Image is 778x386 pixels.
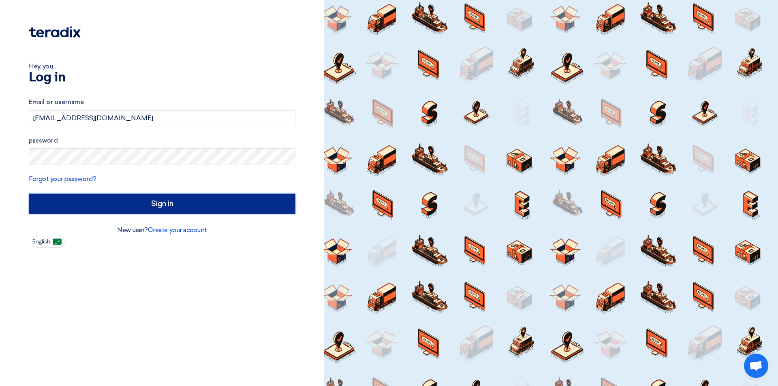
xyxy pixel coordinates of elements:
[29,98,84,106] font: Email or username
[29,26,81,38] img: Teradix logo
[32,238,50,245] font: English
[744,354,768,378] div: Open chat
[29,194,295,214] input: Sign in
[29,175,96,183] a: Forgot your password?
[32,235,64,248] button: English
[29,137,58,144] font: password
[29,71,65,84] font: Log in
[29,62,57,70] font: Hey, you ...
[148,226,207,234] a: Create your account
[53,239,62,245] img: ar-AR.png
[29,110,295,126] input: Enter your business email or username
[117,226,148,234] font: New user?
